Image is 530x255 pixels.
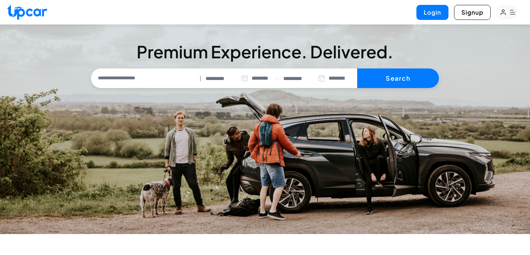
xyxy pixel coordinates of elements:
button: Signup [454,5,491,20]
h3: Premium Experience. Delivered. [91,43,439,60]
button: Search [357,68,439,88]
button: Login [416,5,448,20]
span: — [275,74,279,82]
img: Upcar Logo [7,5,47,20]
span: | [200,74,201,82]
